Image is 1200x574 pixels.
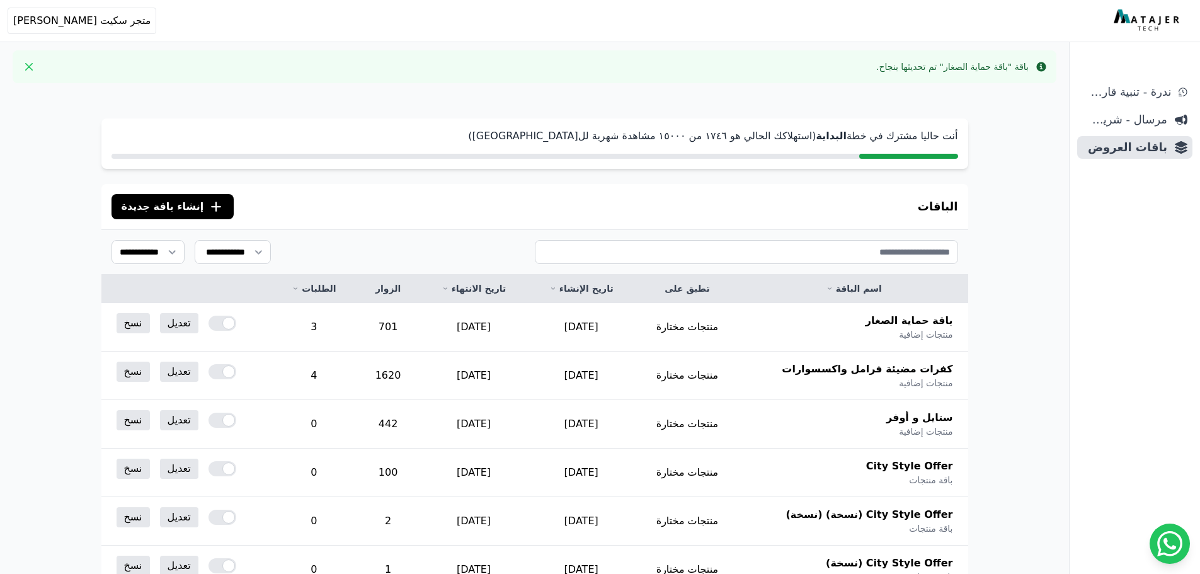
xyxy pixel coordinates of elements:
[635,275,740,303] th: تطبق على
[287,282,341,295] a: الطلبات
[886,410,953,425] span: ستايل و أوفر
[357,303,420,352] td: 701
[357,352,420,400] td: 1620
[117,459,150,479] a: نسخ
[816,130,846,142] strong: البداية
[635,352,740,400] td: منتجات مختارة
[117,362,150,382] a: نسخ
[117,410,150,430] a: نسخ
[909,474,952,486] span: باقة منتجات
[876,60,1029,73] div: باقة "باقة حماية الصغار" تم تحديثها بنجاح.
[420,400,527,449] td: [DATE]
[117,313,150,333] a: نسخ
[1082,83,1171,101] span: ندرة - تنبية قارب علي النفاذ
[271,303,357,352] td: 3
[357,449,420,497] td: 100
[160,459,198,479] a: تعديل
[160,313,198,333] a: تعديل
[357,275,420,303] th: الزوار
[635,303,740,352] td: منتجات مختارة
[357,497,420,546] td: 2
[899,377,952,389] span: منتجات إضافية
[635,497,740,546] td: منتجات مختارة
[826,556,952,571] span: City Style Offer (نسخة)
[899,328,952,341] span: منتجات إضافية
[786,507,952,522] span: City Style Offer (نسخة) (نسخة)
[8,8,156,34] button: متجر سكيت [PERSON_NAME]
[19,57,39,77] button: Close
[635,449,740,497] td: منتجات مختارة
[160,362,198,382] a: تعديل
[271,352,357,400] td: 4
[528,497,635,546] td: [DATE]
[271,497,357,546] td: 0
[909,522,952,535] span: باقة منتجات
[122,199,204,214] span: إنشاء باقة جديدة
[435,282,512,295] a: تاريخ الانتهاء
[866,459,953,474] span: City Style Offer
[866,313,953,328] span: باقة حماية الصغار
[1082,139,1167,156] span: باقات العروض
[160,410,198,430] a: تعديل
[528,449,635,497] td: [DATE]
[899,425,952,438] span: منتجات إضافية
[420,497,527,546] td: [DATE]
[635,400,740,449] td: منتجات مختارة
[528,400,635,449] td: [DATE]
[1114,9,1182,32] img: MatajerTech Logo
[117,507,150,527] a: نسخ
[420,352,527,400] td: [DATE]
[420,303,527,352] td: [DATE]
[528,352,635,400] td: [DATE]
[755,282,953,295] a: اسم الباقة
[13,13,151,28] span: متجر سكيت [PERSON_NAME]
[111,194,234,219] button: إنشاء باقة جديدة
[420,449,527,497] td: [DATE]
[543,282,620,295] a: تاريخ الإنشاء
[271,400,357,449] td: 0
[782,362,952,377] span: كفرات مضيئة فرامل واكسسوارات
[918,198,958,215] h3: الباقات
[271,449,357,497] td: 0
[1082,111,1167,129] span: مرسال - شريط دعاية
[160,507,198,527] a: تعديل
[111,129,958,144] p: أنت حاليا مشترك في خطة (استهلاكك الحالي هو ١٧٤٦ من ١٥۰۰۰ مشاهدة شهرية لل[GEOGRAPHIC_DATA])
[357,400,420,449] td: 442
[528,303,635,352] td: [DATE]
